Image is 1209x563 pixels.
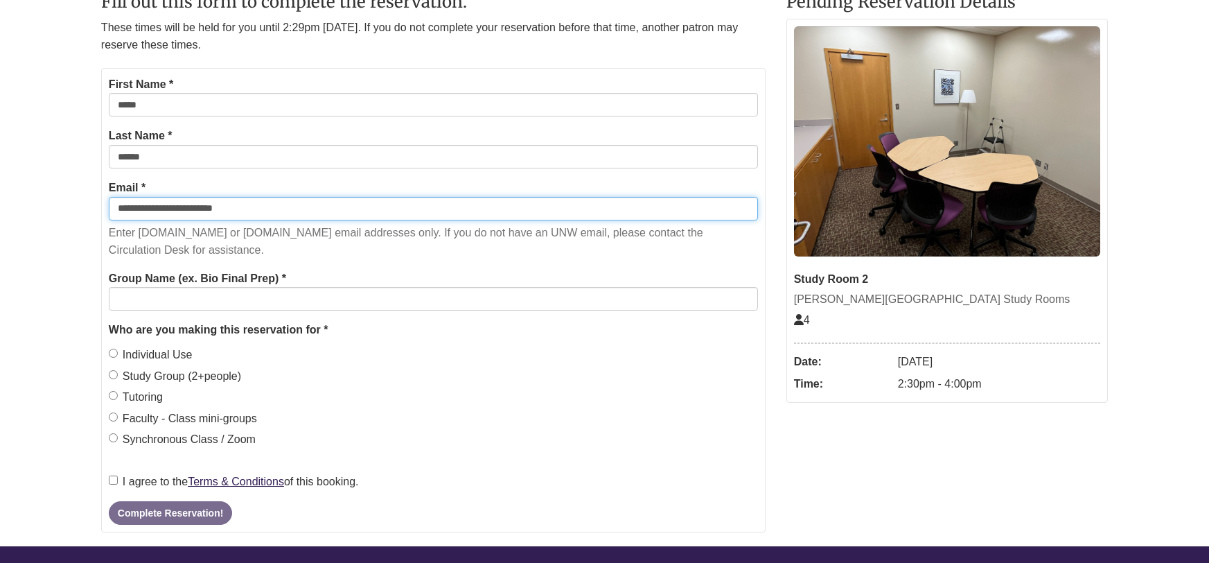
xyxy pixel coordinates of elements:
[109,431,256,449] label: Synchronous Class / Zoom
[109,391,118,400] input: Tutoring
[109,501,232,525] button: Complete Reservation!
[109,270,286,288] label: Group Name (ex. Bio Final Prep) *
[109,179,145,197] label: Email *
[109,76,173,94] label: First Name *
[794,351,891,373] dt: Date:
[109,473,359,491] label: I agree to the of this booking.
[109,413,118,422] input: Faculty - Class mini-groups
[794,373,891,395] dt: Time:
[794,291,1100,309] div: [PERSON_NAME][GEOGRAPHIC_DATA] Study Rooms
[109,388,163,406] label: Tutoring
[101,19,766,54] p: These times will be held for you until 2:29pm [DATE]. If you do not complete your reservation bef...
[109,127,173,145] label: Last Name *
[109,410,257,428] label: Faculty - Class mini-groups
[794,314,810,326] span: The capacity of this space
[109,370,118,379] input: Study Group (2+people)
[188,476,284,487] a: Terms & Conditions
[898,373,1100,395] dd: 2:30pm - 4:00pm
[794,26,1100,257] img: Study Room 2
[109,476,118,485] input: I agree to theTerms & Conditionsof this booking.
[898,351,1100,373] dd: [DATE]
[109,224,758,259] p: Enter [DOMAIN_NAME] or [DOMAIN_NAME] email addresses only. If you do not have an UNW email, pleas...
[794,270,1100,288] div: Study Room 2
[109,346,193,364] label: Individual Use
[109,433,118,442] input: Synchronous Class / Zoom
[109,367,241,386] label: Study Group (2+people)
[109,321,758,339] legend: Who are you making this reservation for *
[109,349,118,358] input: Individual Use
